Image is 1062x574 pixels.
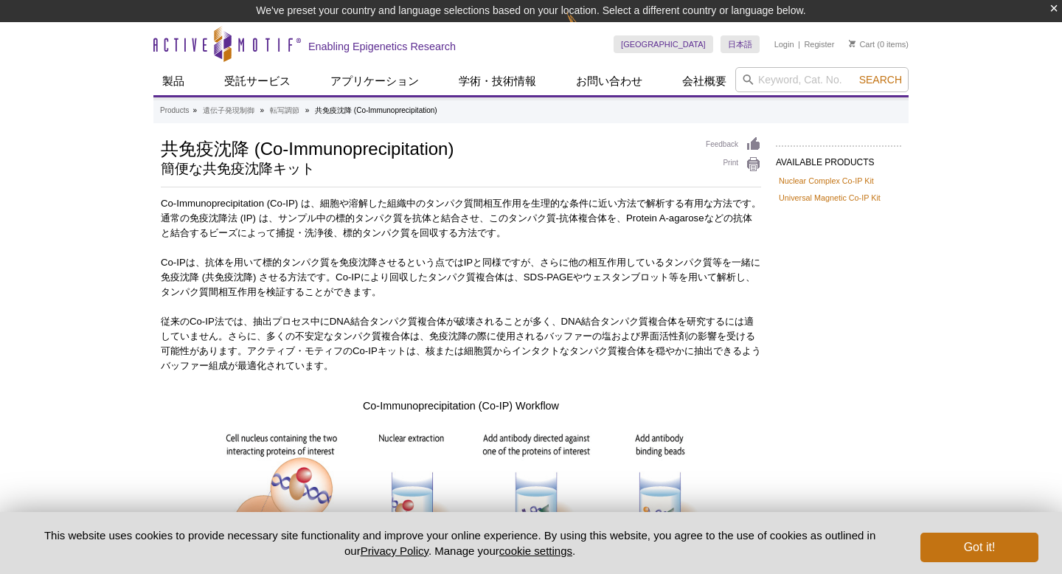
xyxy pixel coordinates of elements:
button: Search [855,73,906,86]
a: アプリケーション [322,67,428,95]
li: » [305,106,310,114]
span: Co-Immunoprecipitation (Co-IP) Workflow [363,400,559,412]
p: 従来のCo-IP法では、抽出プロセス中にDNA結合タンパク質複合体が破壊されることが多く、DNA結合タンパク質複合体を研究するには適していません。さらに、多くの不安定なタンパク質複合体は、免疫沈... [161,314,761,373]
a: 遺伝子発現制御 [203,104,254,117]
a: お問い合わせ [567,67,651,95]
a: Print [706,156,761,173]
p: Co-IPは、抗体を用いて標的タンパク質を免疫沈降させるという点ではIPと同様ですが、さらに他の相互作用しているタンパク質等を一緒に免疫沈降 (共免疫沈降) させる方法です。Co-IPにより回収... [161,255,761,300]
a: Cart [849,39,875,49]
button: cookie settings [499,544,572,557]
img: Change Here [566,11,605,46]
img: Your Cart [849,40,855,47]
a: Products [160,104,189,117]
li: | [798,35,800,53]
h2: 簡便な共免疫沈降キット [161,162,691,176]
li: » [192,106,197,114]
a: Privacy Policy [361,544,428,557]
a: Login [774,39,794,49]
a: Universal Magnetic Co-IP Kit [779,191,881,204]
h2: Enabling Epigenetics Research [308,40,456,53]
a: 製品 [153,67,193,95]
a: 日本語 [721,35,760,53]
p: Co-Immunoprecipitation (Co-IP) は、細胞や溶解した組織中のタンパク質間相互作用を生理的な条件に近い方法で解析する有用な方法です。通常の免疫沈降法 (IP) は、サン... [161,196,761,241]
a: [GEOGRAPHIC_DATA] [614,35,713,53]
button: Got it! [920,533,1038,562]
p: This website uses cookies to provide necessary site functionality and improve your online experie... [24,528,896,559]
h1: 共免疫沈降 (Co-Immunoprecipitation) [161,136,691,159]
a: 転写調節 [270,104,299,117]
a: Feedback [706,136,761,153]
span: Search [859,74,902,86]
input: Keyword, Cat. No. [735,67,909,92]
li: (0 items) [849,35,909,53]
a: Register [804,39,834,49]
li: » [260,106,265,114]
a: 受託サービス [215,67,299,95]
a: Nuclear Complex Co-IP Kit [779,174,874,187]
a: 学術・技術情報 [450,67,545,95]
h2: AVAILABLE PRODUCTS [776,145,901,172]
li: 共免疫沈降 (Co-Immunoprecipitation) [315,106,437,114]
a: 会社概要 [673,67,735,95]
